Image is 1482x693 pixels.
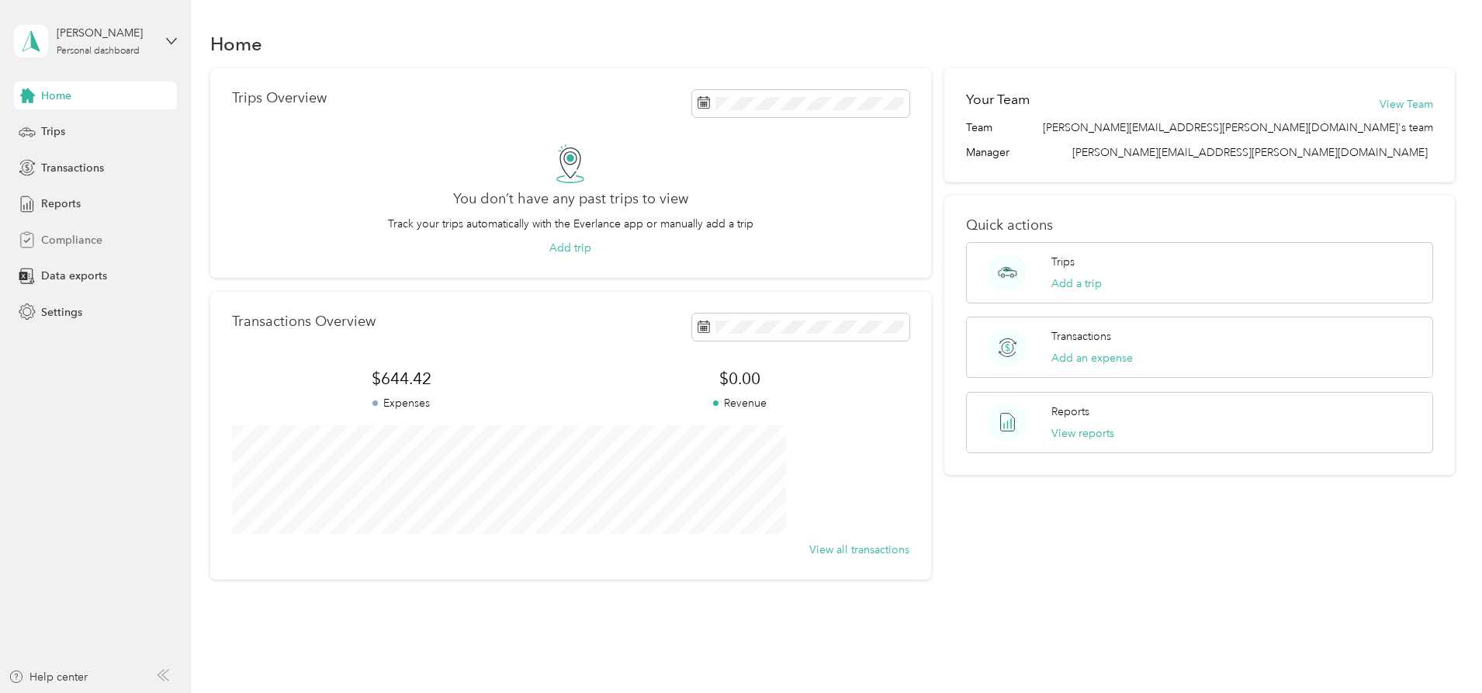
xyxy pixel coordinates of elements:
span: Manager [966,144,1009,161]
span: Home [41,88,71,104]
button: Add trip [549,240,591,256]
h2: Your Team [966,90,1030,109]
h2: You don’t have any past trips to view [453,191,688,207]
p: Quick actions [966,217,1433,234]
button: View Team [1380,96,1433,113]
p: Trips [1051,254,1075,270]
span: [PERSON_NAME][EMAIL_ADDRESS][PERSON_NAME][DOMAIN_NAME]'s team [1043,120,1433,136]
span: Settings [41,304,82,321]
p: Transactions [1051,328,1111,345]
div: Personal dashboard [57,47,140,56]
span: [PERSON_NAME][EMAIL_ADDRESS][PERSON_NAME][DOMAIN_NAME] [1072,146,1428,159]
h1: Home [210,36,262,52]
span: Team [966,120,992,136]
span: Trips [41,123,65,140]
p: Reports [1051,404,1089,420]
p: Expenses [232,395,570,411]
p: Transactions Overview [232,314,376,330]
button: Help center [9,669,88,685]
span: $0.00 [570,368,909,390]
span: Reports [41,196,81,212]
span: Compliance [41,232,102,248]
div: [PERSON_NAME] [57,25,154,41]
span: Transactions [41,160,104,176]
span: $644.42 [232,368,570,390]
p: Trips Overview [232,90,327,106]
button: Add a trip [1051,275,1102,292]
span: Data exports [41,268,107,284]
iframe: Everlance-gr Chat Button Frame [1395,606,1482,693]
button: View reports [1051,425,1114,442]
p: Revenue [570,395,909,411]
p: Track your trips automatically with the Everlance app or manually add a trip [388,216,753,232]
button: View all transactions [809,542,909,558]
button: Add an expense [1051,350,1133,366]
